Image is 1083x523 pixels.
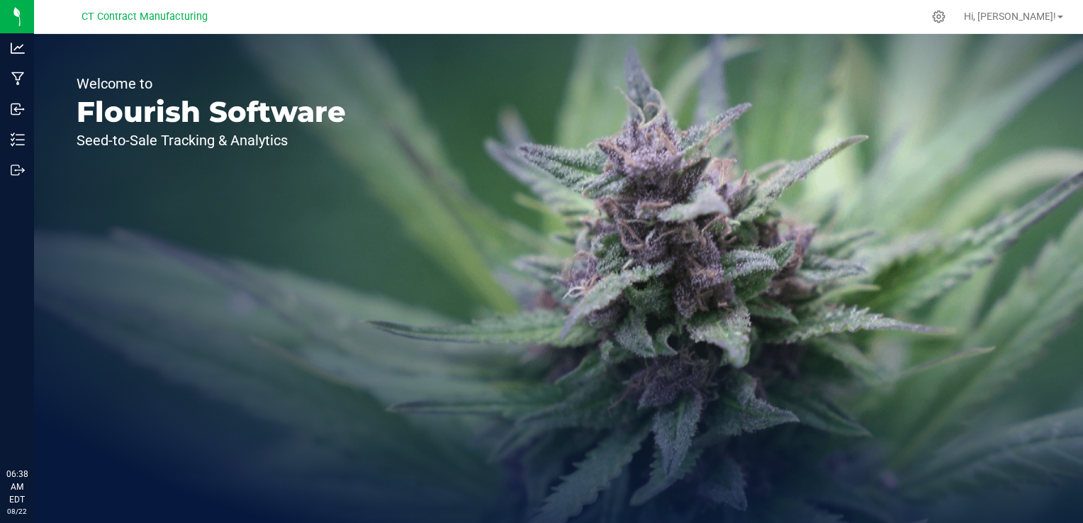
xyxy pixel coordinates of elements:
[964,11,1056,22] span: Hi, [PERSON_NAME]!
[77,133,346,147] p: Seed-to-Sale Tracking & Analytics
[11,163,25,177] inline-svg: Outbound
[11,72,25,86] inline-svg: Manufacturing
[6,468,28,506] p: 06:38 AM EDT
[11,102,25,116] inline-svg: Inbound
[6,506,28,517] p: 08/22
[11,41,25,55] inline-svg: Analytics
[11,133,25,147] inline-svg: Inventory
[930,10,948,23] div: Manage settings
[77,77,346,91] p: Welcome to
[77,98,346,126] p: Flourish Software
[82,11,208,23] span: CT Contract Manufacturing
